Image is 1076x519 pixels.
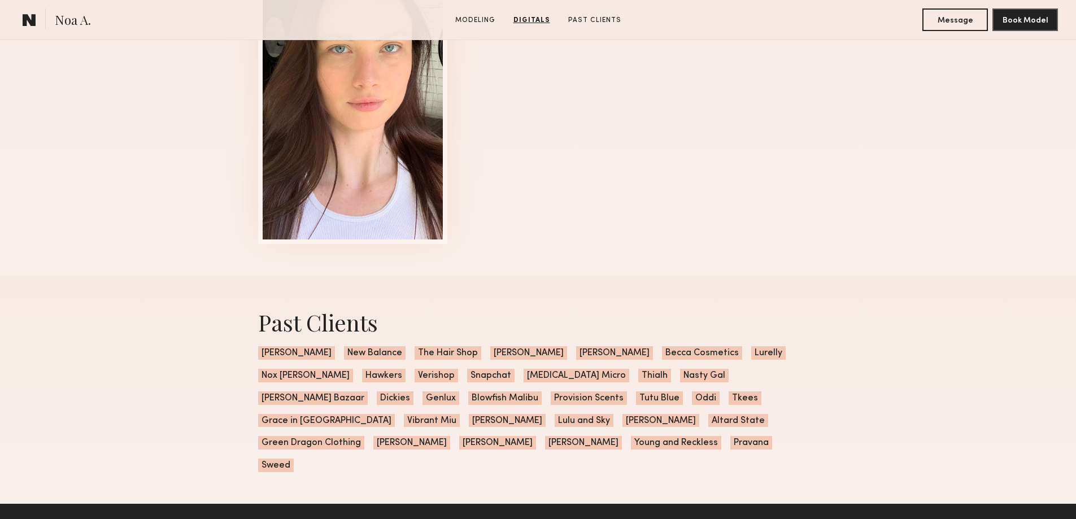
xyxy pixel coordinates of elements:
[551,391,627,405] span: Provision Scents
[415,346,481,360] span: The Hair Shop
[692,391,720,405] span: Oddi
[992,15,1058,24] a: Book Model
[576,346,653,360] span: [PERSON_NAME]
[622,414,699,428] span: [PERSON_NAME]
[415,369,458,382] span: Verishop
[555,414,613,428] span: Lulu and Sky
[992,8,1058,31] button: Book Model
[258,307,818,337] div: Past Clients
[922,8,988,31] button: Message
[422,391,459,405] span: Genlux
[729,391,761,405] span: Tkees
[564,15,626,25] a: Past Clients
[373,436,450,450] span: [PERSON_NAME]
[524,369,629,382] span: [MEDICAL_DATA] Micro
[490,346,567,360] span: [PERSON_NAME]
[344,346,406,360] span: New Balance
[468,391,542,405] span: Blowfish Malibu
[680,369,729,382] span: Nasty Gal
[258,459,294,472] span: Sweed
[662,346,742,360] span: Becca Cosmetics
[545,436,622,450] span: [PERSON_NAME]
[451,15,500,25] a: Modeling
[258,414,395,428] span: Grace in [GEOGRAPHIC_DATA]
[708,414,768,428] span: Altard State
[362,369,406,382] span: Hawkers
[258,391,368,405] span: [PERSON_NAME] Bazaar
[631,436,721,450] span: Young and Reckless
[730,436,772,450] span: Pravana
[404,414,460,428] span: Vibrant Miu
[638,369,671,382] span: Thialh
[258,436,364,450] span: Green Dragon Clothing
[751,346,786,360] span: Lurelly
[258,346,335,360] span: [PERSON_NAME]
[509,15,555,25] a: Digitals
[467,369,515,382] span: Snapchat
[377,391,413,405] span: Dickies
[55,11,91,31] span: Noa A.
[636,391,683,405] span: Tutu Blue
[258,369,353,382] span: Nox [PERSON_NAME]
[469,414,546,428] span: [PERSON_NAME]
[459,436,536,450] span: [PERSON_NAME]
